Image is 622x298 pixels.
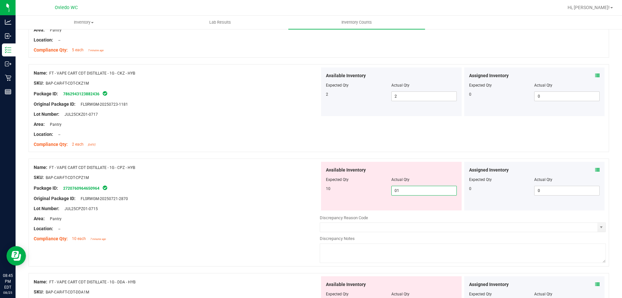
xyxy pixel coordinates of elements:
div: Discrepancy Notes [320,235,606,242]
span: -- [55,132,60,137]
span: Expected Qty [326,292,349,296]
inline-svg: Inventory [5,47,11,53]
span: Lot Number: [34,112,59,117]
span: 10 [326,186,330,191]
span: Lot Number: [34,206,59,211]
inline-svg: Retail [5,75,11,81]
span: Available Inventory [326,167,366,173]
span: BAP-CAR-FT-CDT-CKZ1M [46,81,89,86]
span: FLSRWGM-20250723-1181 [77,102,128,107]
p: 08:45 PM EDT [3,273,13,290]
span: Oviedo WC [55,5,78,10]
span: 5 each [72,48,84,52]
input: 0 [535,186,599,195]
span: JUL25CKZ01-0717 [61,112,98,117]
span: Area: [34,216,45,221]
span: -- [55,227,60,231]
span: BAP-CAR-FT-CDT-CPZ1M [46,175,89,180]
span: Hi, [PERSON_NAME]! [568,5,610,10]
div: Expected Qty [469,291,535,297]
span: Package ID: [34,91,58,96]
span: Compliance Qty: [34,47,68,53]
span: FT - VAPE CART CDT DISTILLATE - 1G - CPZ - HYB [49,165,135,170]
span: Expected Qty [326,83,349,88]
span: 2 [326,92,328,97]
inline-svg: Analytics [5,19,11,25]
span: SKU: [34,80,44,86]
iframe: Resource center [6,246,26,266]
inline-svg: Outbound [5,61,11,67]
span: Package ID: [34,185,58,191]
div: 0 [469,186,535,192]
a: Lab Results [152,16,288,29]
span: Expected Qty [326,177,349,182]
span: Location: [34,226,53,231]
span: Name: [34,165,47,170]
div: Actual Qty [534,82,600,88]
span: Pantry [47,217,62,221]
span: Name: [34,70,47,76]
span: Name: [34,279,47,284]
span: FT - VAPE CART CDT DISTILLATE - 1G - DDA - HYB [49,280,135,284]
span: Compliance Qty: [34,236,68,241]
span: -- [55,38,60,42]
div: Expected Qty [469,177,535,183]
span: SKU: [34,289,44,294]
span: Available Inventory [326,72,366,79]
inline-svg: Inbound [5,33,11,39]
input: 0 [535,92,599,101]
span: Lab Results [201,19,240,25]
span: JUL25CPZ01-0715 [61,207,98,211]
span: Discrepancy Reason Code [320,215,368,220]
div: Actual Qty [534,291,600,297]
inline-svg: Reports [5,89,11,95]
span: 10 each [72,236,86,241]
span: select [597,223,605,232]
span: Pantry [47,122,62,127]
span: Actual Qty [391,292,409,296]
span: SKU: [34,175,44,180]
div: 0 [469,91,535,97]
p: 08/25 [3,290,13,295]
span: [DATE] [88,143,95,146]
span: Location: [34,37,53,42]
span: Compliance Qty: [34,142,68,147]
span: FLSRWGM-20250721-2870 [77,197,128,201]
div: Actual Qty [534,177,600,183]
span: In Sync [102,185,108,191]
span: Area: [34,27,45,32]
span: 7 minutes ago [88,49,104,52]
span: Pantry [47,28,62,32]
span: Assigned Inventory [469,281,509,288]
input: 2 [392,92,456,101]
span: 2 each [72,142,84,147]
span: Actual Qty [391,83,409,88]
span: Original Package ID: [34,196,75,201]
a: Inventory Counts [288,16,425,29]
a: Inventory [16,16,152,29]
a: 2720760964650964 [63,186,99,191]
span: FT - VAPE CART CDT DISTILLATE - 1G - CKZ - HYB [49,71,135,76]
span: Original Package ID: [34,101,75,107]
span: 7 minutes ago [90,238,106,241]
span: Actual Qty [391,177,409,182]
span: Inventory [16,19,152,25]
span: Inventory Counts [333,19,381,25]
span: In Sync [102,90,108,97]
span: Assigned Inventory [469,167,509,173]
span: Location: [34,132,53,137]
div: Expected Qty [469,82,535,88]
a: 7862943123882436 [63,92,99,96]
span: BAP-CAR-FT-CDT-DDA1M [46,290,89,294]
span: Available Inventory [326,281,366,288]
span: Area: [34,122,45,127]
span: Assigned Inventory [469,72,509,79]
